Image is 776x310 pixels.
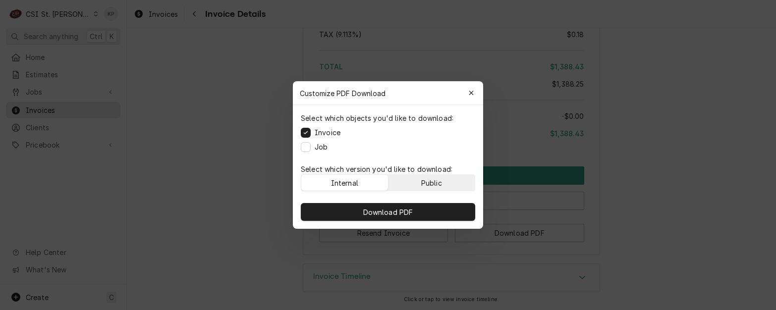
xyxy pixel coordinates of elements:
span: Download PDF [361,207,415,217]
label: Invoice [315,127,340,138]
button: Download PDF [301,203,475,221]
div: Internal [331,178,358,188]
p: Select which objects you'd like to download: [301,113,453,123]
p: Select which version you'd like to download: [301,164,475,174]
label: Job [315,142,328,152]
div: Public [421,178,442,188]
div: Customize PDF Download [293,81,483,105]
